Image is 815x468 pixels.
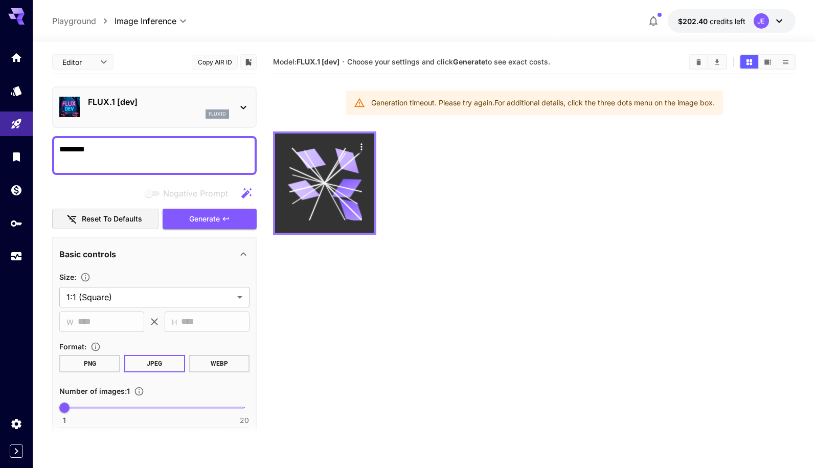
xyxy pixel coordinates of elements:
a: Playground [52,15,96,27]
div: Clear AllDownload All [689,54,727,70]
p: FLUX.1 [dev] [88,96,229,108]
span: Number of images : 1 [59,387,130,395]
button: Clear All [690,55,708,69]
span: 1 [63,415,66,426]
span: Choose your settings and click to see exact costs. [347,57,550,66]
button: Download All [708,55,726,69]
span: Model: [273,57,339,66]
span: Negative prompts are not compatible with the selected model. [143,187,236,199]
button: Show media in video view [759,55,777,69]
span: 1:1 (Square) [66,291,233,303]
button: Show media in list view [777,55,795,69]
b: Generate [453,57,485,66]
div: Library [10,150,22,163]
div: Show media in grid viewShow media in video viewShow media in list view [739,54,796,70]
span: Image Inference [115,15,176,27]
div: API Keys [10,217,22,230]
button: Adjust the dimensions of the generated image by specifying its width and height in pixels, or sel... [76,272,95,282]
div: Wallet [10,184,22,196]
span: $202.40 [678,17,710,26]
button: PNG [59,355,120,372]
div: Actions [354,139,369,154]
button: Specify how many images to generate in a single request. Each image generation will be charged se... [130,386,148,396]
div: Usage [10,250,22,263]
nav: breadcrumb [52,15,115,27]
span: H [172,316,177,328]
p: Basic controls [59,248,116,260]
button: Show media in grid view [740,55,758,69]
div: Home [10,51,22,64]
button: WEBP [189,355,250,372]
div: Settings [10,417,22,430]
span: Format : [59,342,86,351]
div: Models [10,84,22,97]
span: Editor [62,57,94,68]
span: W [66,316,74,328]
button: Expand sidebar [10,444,23,458]
button: Generate [163,209,257,230]
div: JE [754,13,769,29]
button: $202.4032JE [668,9,796,33]
span: Negative Prompt [163,187,228,199]
div: Generation timeout. Please try again. For additional details, click the three dots menu on the im... [371,94,715,112]
div: FLUX.1 [dev]flux1d [59,92,250,123]
div: Playground [10,118,22,130]
b: FLUX.1 [dev] [297,57,339,66]
div: Basic controls [59,242,250,266]
button: Reset to defaults [52,209,159,230]
span: Generate [189,213,220,226]
button: JPEG [124,355,185,372]
span: credits left [710,17,745,26]
span: 20 [240,415,249,426]
span: Size : [59,273,76,281]
p: · [342,56,345,68]
div: $202.4032 [678,16,745,27]
button: Choose the file format for the output image. [86,342,105,352]
p: flux1d [209,110,226,118]
button: Copy AIR ID [192,55,238,70]
button: Add to library [244,56,253,68]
